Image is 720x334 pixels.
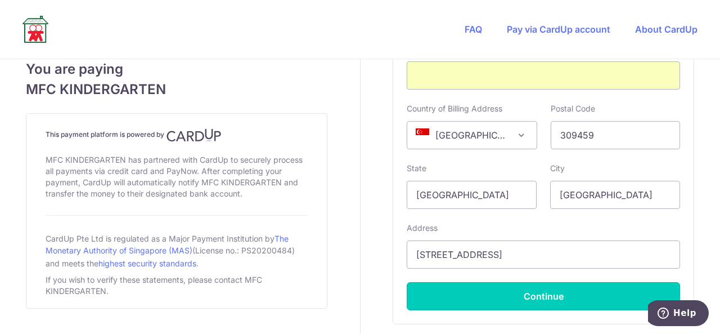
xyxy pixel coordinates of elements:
span: You are paying [26,59,327,79]
a: About CardUp [635,24,697,35]
span: Singapore [407,121,537,149]
a: FAQ [465,24,482,35]
label: City [550,163,565,174]
img: CardUp [166,128,222,142]
label: Address [407,222,438,234]
label: State [407,163,426,174]
h4: This payment platform is powered by [46,128,308,142]
div: CardUp Pte Ltd is regulated as a Major Payment Institution by (License no.: PS20200484) and meets... [46,229,308,272]
span: Singapore [407,122,536,149]
a: highest security standards [98,259,196,268]
iframe: Secure card payment input frame [416,69,670,82]
label: Postal Code [551,103,595,114]
iframe: Opens a widget where you can find more information [648,300,709,328]
input: Example 123456 [551,121,681,149]
span: MFC KINDERGARTEN [26,79,327,100]
button: Continue [407,282,680,310]
div: If you wish to verify these statements, please contact MFC KINDERGARTEN. [46,272,308,299]
a: Pay via CardUp account [507,24,610,35]
div: MFC KINDERGARTEN has partnered with CardUp to securely process all payments via credit card and P... [46,152,308,202]
label: Country of Billing Address [407,103,502,114]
